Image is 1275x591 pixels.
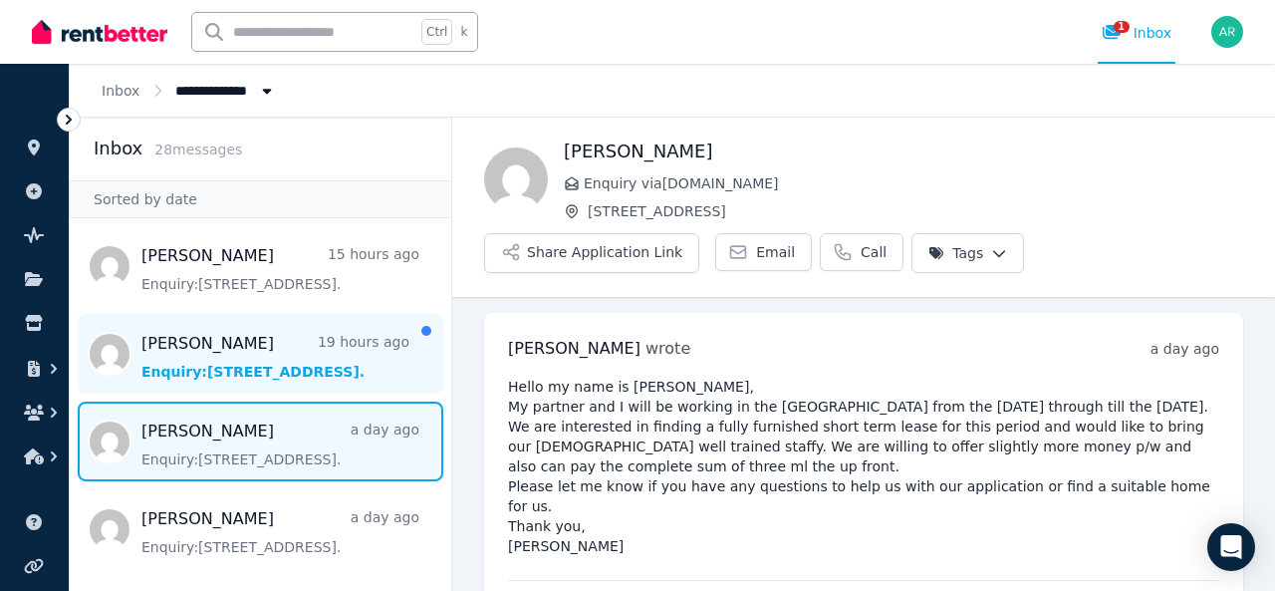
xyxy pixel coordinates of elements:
[70,180,451,218] div: Sorted by date
[421,19,452,45] span: Ctrl
[1150,341,1219,357] time: a day ago
[94,135,142,162] h2: Inbox
[645,339,690,358] span: wrote
[141,244,419,294] a: [PERSON_NAME]15 hours agoEnquiry:[STREET_ADDRESS].
[715,233,812,271] a: Email
[1102,23,1171,43] div: Inbox
[861,242,887,262] span: Call
[141,332,409,382] a: [PERSON_NAME]19 hours agoEnquiry:[STREET_ADDRESS].
[820,233,903,271] a: Call
[588,201,1243,221] span: [STREET_ADDRESS]
[484,233,699,273] button: Share Application Link
[141,420,419,469] a: [PERSON_NAME]a day agoEnquiry:[STREET_ADDRESS].
[508,377,1219,556] pre: Hello my name is [PERSON_NAME], My partner and I will be working in the [GEOGRAPHIC_DATA] from th...
[756,242,795,262] span: Email
[32,17,167,47] img: RentBetter
[1211,16,1243,48] img: Aram Rudd
[564,138,1243,165] h1: [PERSON_NAME]
[584,173,1243,193] span: Enquiry via [DOMAIN_NAME]
[508,339,640,358] span: [PERSON_NAME]
[141,507,419,557] a: [PERSON_NAME]a day agoEnquiry:[STREET_ADDRESS].
[928,243,983,263] span: Tags
[1114,21,1130,33] span: 1
[911,233,1024,273] button: Tags
[1207,523,1255,571] div: Open Intercom Messenger
[484,148,548,211] img: Ethan
[460,24,467,40] span: k
[102,83,139,99] a: Inbox
[70,64,309,117] nav: Breadcrumb
[154,142,242,157] span: 28 message s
